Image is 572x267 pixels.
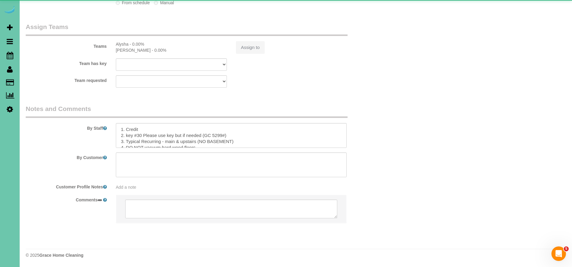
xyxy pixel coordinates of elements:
input: Manual [154,1,158,5]
label: Team requested [21,75,111,83]
input: From schedule [116,1,120,5]
label: Customer Profile Notes [21,182,111,190]
label: Comments [21,195,111,203]
img: Automaid Logo [4,6,16,15]
div: [PERSON_NAME] - 0.00% [116,47,227,53]
iframe: Intercom live chat [551,246,566,261]
div: © 2025 [26,252,566,258]
span: 5 [564,246,569,251]
label: By Customer [21,152,111,161]
span: Add a note [116,185,136,190]
legend: Notes and Comments [26,104,348,118]
label: By Staff [21,123,111,131]
label: Teams [21,41,111,49]
div: Alysha - 0.00% [116,41,227,47]
label: Team has key [21,58,111,67]
strong: Grace Home Cleaning [39,253,83,258]
legend: Assign Teams [26,22,348,36]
